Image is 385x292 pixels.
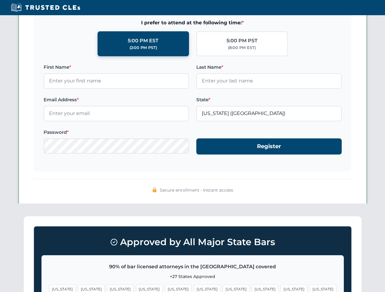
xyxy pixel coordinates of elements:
[130,45,157,51] div: (2:00 PM PST)
[49,273,336,280] p: +27 States Approved
[160,187,233,193] span: Secure enrollment • Instant access
[41,234,344,250] h3: Approved by All Major State Bars
[44,19,342,27] span: I prefer to attend at the following time:
[44,64,189,71] label: First Name
[196,96,342,103] label: State
[152,187,157,192] img: 🔒
[226,37,258,45] div: 5:00 PM PST
[9,3,82,12] img: Trusted CLEs
[128,37,159,45] div: 5:00 PM EST
[196,138,342,155] button: Register
[196,106,342,121] input: Florida (FL)
[49,263,336,271] p: 90% of bar licensed attorneys in the [GEOGRAPHIC_DATA] covered
[196,64,342,71] label: Last Name
[44,129,189,136] label: Password
[196,73,342,89] input: Enter your last name
[228,45,256,51] div: (8:00 PM EST)
[44,106,189,121] input: Enter your email
[44,96,189,103] label: Email Address
[44,73,189,89] input: Enter your first name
